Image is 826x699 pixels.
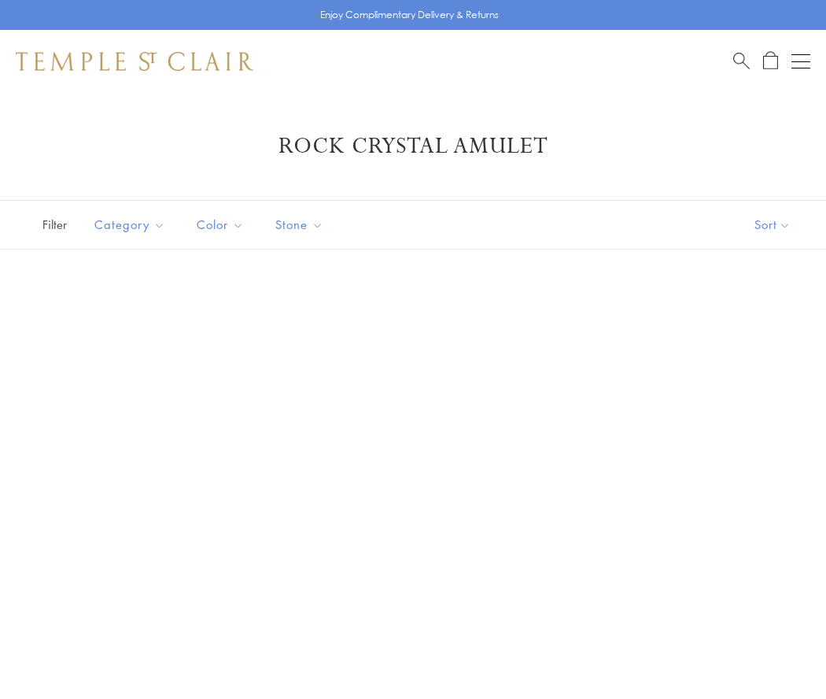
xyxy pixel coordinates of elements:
[16,52,253,71] img: Temple St. Clair
[264,207,335,242] button: Stone
[189,215,256,235] span: Color
[763,51,778,71] a: Open Shopping Bag
[267,215,335,235] span: Stone
[320,7,499,23] p: Enjoy Complimentary Delivery & Returns
[733,51,750,71] a: Search
[185,207,256,242] button: Color
[39,132,787,161] h1: Rock Crystal Amulet
[791,52,810,71] button: Open navigation
[87,215,177,235] span: Category
[719,201,826,249] button: Show sort by
[83,207,177,242] button: Category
